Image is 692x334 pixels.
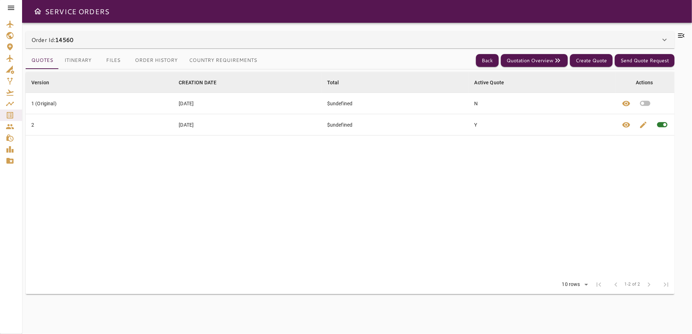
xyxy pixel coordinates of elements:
h6: SERVICE ORDERS [45,6,109,17]
span: edit [639,121,648,129]
div: 10 rows [557,279,591,290]
td: Y [469,114,616,136]
button: Itinerary [59,52,97,69]
span: First Page [591,276,608,293]
td: [DATE] [173,93,321,114]
button: Create Quote [570,54,613,67]
span: 1-2 of 2 [625,281,640,288]
button: View quote details [618,114,635,135]
b: 14560 [55,36,73,44]
td: $undefined [321,114,469,136]
div: CREATION DATE [179,78,216,87]
td: 2 [26,114,173,136]
td: $undefined [321,93,469,114]
p: Order Id: [31,36,73,44]
button: Back [476,54,499,67]
span: visibility [622,99,630,108]
div: Active Quote [475,78,504,87]
div: 10 rows [560,281,582,287]
div: basic tabs example [26,52,263,69]
div: Total [327,78,339,87]
button: Edit quote [635,114,652,135]
td: [DATE] [173,114,321,136]
span: CREATION DATE [179,78,226,87]
button: Set quote as active quote [635,93,656,114]
button: Files [97,52,129,69]
button: Order History [129,52,183,69]
span: Previous Page [608,276,625,293]
span: Version [31,78,58,87]
div: Order Id:14560 [26,31,675,48]
span: visibility [622,121,630,129]
span: Last Page [657,276,675,293]
button: View quote details [618,93,635,114]
button: Open drawer [31,4,45,18]
button: Send Quote Request [615,54,675,67]
span: Next Page [640,276,657,293]
button: Quotation Overview [501,54,568,67]
span: This quote is already active [652,114,673,135]
button: Quotes [26,52,59,69]
div: Version [31,78,49,87]
span: Active Quote [475,78,514,87]
td: N [469,93,616,114]
span: Total [327,78,348,87]
td: 1 (Original) [26,93,173,114]
button: Country Requirements [183,52,263,69]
